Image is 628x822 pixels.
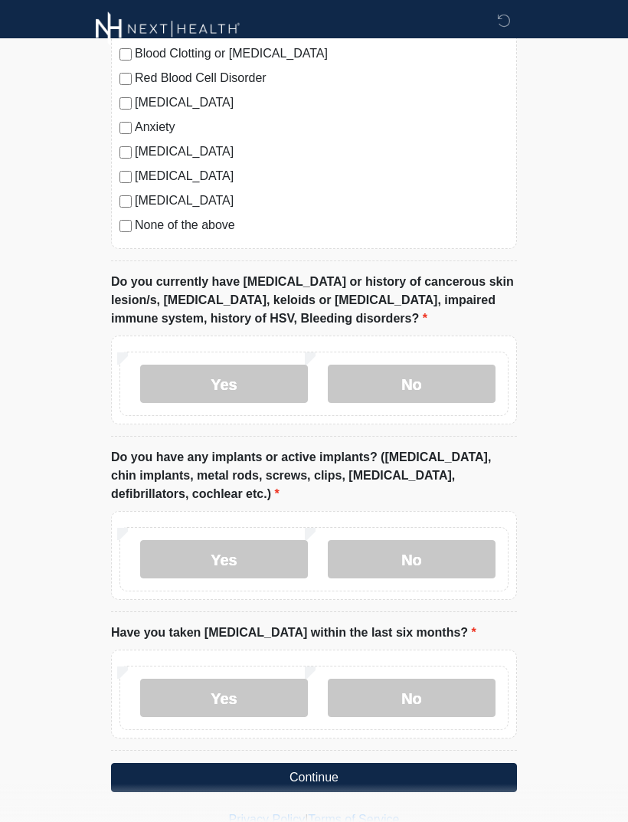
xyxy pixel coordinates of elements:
[135,93,509,112] label: [MEDICAL_DATA]
[135,167,509,185] label: [MEDICAL_DATA]
[96,11,240,46] img: Next-Health Montecito Logo
[111,273,517,328] label: Do you currently have [MEDICAL_DATA] or history of cancerous skin lesion/s, [MEDICAL_DATA], keloi...
[140,540,308,578] label: Yes
[119,220,132,232] input: None of the above
[135,142,509,161] label: [MEDICAL_DATA]
[111,448,517,503] label: Do you have any implants or active implants? ([MEDICAL_DATA], chin implants, metal rods, screws, ...
[135,118,509,136] label: Anxiety
[111,624,476,642] label: Have you taken [MEDICAL_DATA] within the last six months?
[119,122,132,134] input: Anxiety
[119,195,132,208] input: [MEDICAL_DATA]
[140,679,308,717] label: Yes
[135,192,509,210] label: [MEDICAL_DATA]
[328,540,496,578] label: No
[119,171,132,183] input: [MEDICAL_DATA]
[328,365,496,403] label: No
[119,146,132,159] input: [MEDICAL_DATA]
[140,365,308,403] label: Yes
[135,216,509,234] label: None of the above
[328,679,496,717] label: No
[119,97,132,110] input: [MEDICAL_DATA]
[135,69,509,87] label: Red Blood Cell Disorder
[111,763,517,792] button: Continue
[119,73,132,85] input: Red Blood Cell Disorder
